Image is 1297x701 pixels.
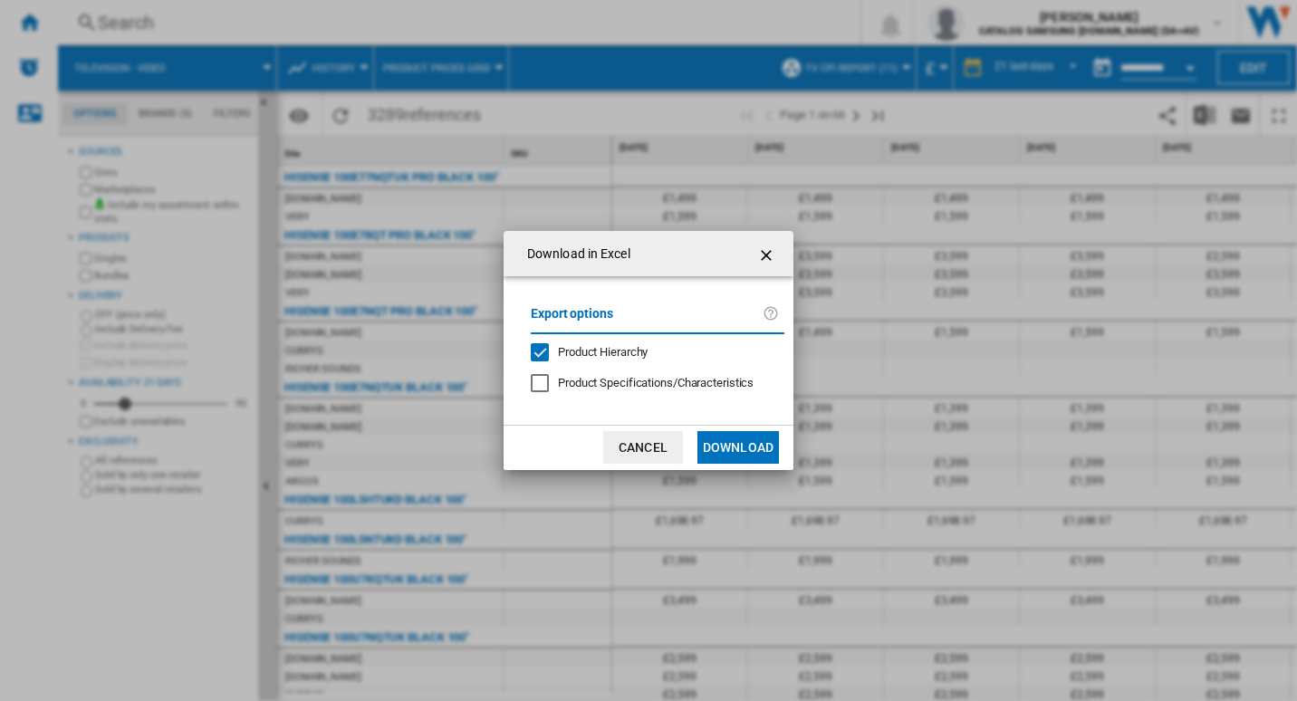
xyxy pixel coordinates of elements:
h4: Download in Excel [518,245,630,264]
ng-md-icon: getI18NText('BUTTONS.CLOSE_DIALOG') [757,245,779,266]
button: getI18NText('BUTTONS.CLOSE_DIALOG') [750,235,786,272]
label: Export options [531,303,763,337]
span: Product Specifications/Characteristics [558,376,754,389]
span: Product Hierarchy [558,345,648,359]
div: Only applies to Category View [558,375,754,391]
md-checkbox: Product Hierarchy [531,343,770,360]
button: Download [697,431,779,464]
button: Cancel [603,431,683,464]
